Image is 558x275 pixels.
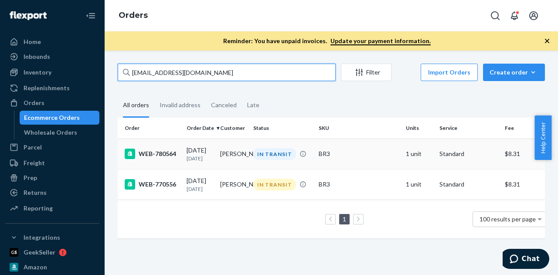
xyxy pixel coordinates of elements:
[24,52,50,61] div: Inbounds
[24,248,55,257] div: GeekSeller
[5,171,99,185] a: Prep
[183,118,217,139] th: Order Date
[253,148,296,160] div: IN TRANSIT
[160,94,201,116] div: Invalid address
[402,169,436,200] td: 1 unit
[112,3,155,28] ol: breadcrumbs
[5,260,99,274] a: Amazon
[125,149,180,159] div: WEB-780564
[5,186,99,200] a: Returns
[506,7,523,24] button: Open notifications
[341,215,348,223] a: Page 1 is your current page
[319,149,399,158] div: BR3
[253,179,296,190] div: IN TRANSIT
[5,81,99,95] a: Replenishments
[24,98,44,107] div: Orders
[24,263,47,272] div: Amazon
[490,68,538,77] div: Create order
[5,245,99,259] a: GeekSeller
[123,94,149,118] div: All orders
[211,94,237,116] div: Canceled
[534,115,551,160] button: Help Center
[503,249,549,271] iframe: Opens a widget where you can chat to one of our agents
[439,180,498,189] p: Standard
[5,231,99,244] button: Integrations
[10,11,47,20] img: Flexport logo
[5,35,99,49] a: Home
[5,140,99,154] a: Parcel
[5,156,99,170] a: Freight
[20,111,100,125] a: Ecommerce Orders
[118,64,336,81] input: Search orders
[5,96,99,110] a: Orders
[82,7,99,24] button: Close Navigation
[24,84,70,92] div: Replenishments
[20,126,100,139] a: Wholesale Orders
[436,118,501,139] th: Service
[187,155,213,162] p: [DATE]
[24,143,42,152] div: Parcel
[5,201,99,215] a: Reporting
[501,169,554,200] td: $8.31
[402,139,436,169] td: 1 unit
[187,146,213,162] div: [DATE]
[220,124,247,132] div: Customer
[24,204,53,213] div: Reporting
[24,37,41,46] div: Home
[217,139,250,169] td: [PERSON_NAME]
[319,180,399,189] div: BR3
[501,139,554,169] td: $8.31
[341,68,391,77] div: Filter
[330,37,431,45] a: Update your payment information.
[315,118,402,139] th: SKU
[480,215,536,223] span: 100 results per page
[341,64,391,81] button: Filter
[187,185,213,193] p: [DATE]
[217,169,250,200] td: [PERSON_NAME]
[487,7,504,24] button: Open Search Box
[24,159,45,167] div: Freight
[421,64,478,81] button: Import Orders
[439,149,498,158] p: Standard
[119,10,148,20] a: Orders
[24,68,51,77] div: Inventory
[223,37,431,45] p: Reminder: You have unpaid invoices.
[250,118,315,139] th: Status
[525,7,542,24] button: Open account menu
[402,118,436,139] th: Units
[24,233,60,242] div: Integrations
[501,118,554,139] th: Fee
[5,50,99,64] a: Inbounds
[24,128,77,137] div: Wholesale Orders
[118,118,183,139] th: Order
[125,179,180,190] div: WEB-770556
[24,173,37,182] div: Prep
[24,188,47,197] div: Returns
[24,113,80,122] div: Ecommerce Orders
[483,64,545,81] button: Create order
[247,94,259,116] div: Late
[187,177,213,193] div: [DATE]
[5,65,99,79] a: Inventory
